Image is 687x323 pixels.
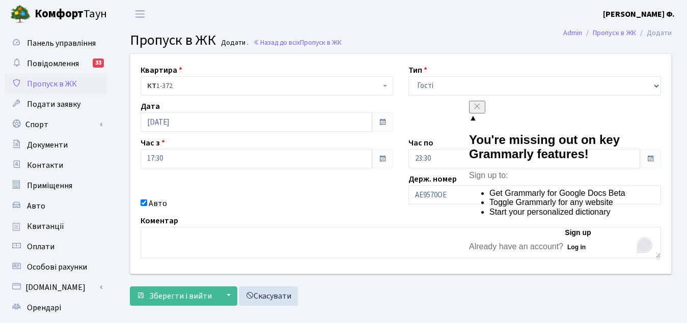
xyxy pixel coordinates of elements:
[147,81,156,91] b: КТ
[300,38,342,47] span: Пропуск в ЖК
[127,6,153,22] button: Переключити навігацію
[149,197,167,210] label: Авто
[130,286,218,306] button: Зберегти і вийти
[5,257,107,277] a: Особові рахунки
[5,33,107,53] a: Панель управління
[636,27,672,39] li: Додати
[593,27,636,38] a: Пропуск в ЖК
[27,58,79,69] span: Повідомлення
[27,160,63,171] span: Контакти
[5,135,107,155] a: Документи
[5,237,107,257] a: Оплати
[408,173,457,185] label: Держ. номер
[219,39,249,47] small: Додати .
[27,99,80,110] span: Подати заявку
[548,22,687,44] nav: breadcrumb
[27,241,54,252] span: Оплати
[141,137,165,149] label: Час з
[5,94,107,114] a: Подати заявку
[253,38,342,47] a: Назад до всіхПропуск в ЖК
[5,298,107,318] a: Орендарі
[27,180,72,191] span: Приміщення
[5,196,107,216] a: Авто
[27,261,87,273] span: Особові рахунки
[130,30,216,50] span: Пропуск в ЖК
[408,185,661,204] input: AA0001AA
[141,215,178,227] label: Коментар
[10,4,31,24] img: logo.png
[5,74,107,94] a: Пропуск в ЖК
[149,290,212,302] span: Зберегти і вийти
[603,8,675,20] a: [PERSON_NAME] Ф.
[5,175,107,196] a: Приміщення
[5,216,107,237] a: Квитанції
[563,27,582,38] a: Admin
[141,100,160,112] label: Дата
[147,81,380,91] span: <b>КТ</b>&nbsp;&nbsp;&nbsp;&nbsp;1-372
[27,302,61,313] span: Орендарі
[27,38,96,49] span: Панель управління
[93,58,104,68] div: 33
[5,155,107,175] a: Контакти
[27,139,68,151] span: Документи
[239,286,298,306] a: Скасувати
[408,137,433,149] label: Час по
[35,6,84,22] b: Комфорт
[5,53,107,74] a: Повідомлення33
[603,9,675,20] b: [PERSON_NAME] Ф.
[5,277,107,298] a: [DOMAIN_NAME]
[27,200,45,212] span: Авто
[141,64,182,76] label: Квартира
[27,78,77,90] span: Пропуск в ЖК
[141,227,661,258] textarea: To enrich screen reader interactions, please activate Accessibility in Grammarly extension settings
[141,76,393,96] span: <b>КТ</b>&nbsp;&nbsp;&nbsp;&nbsp;1-372
[35,6,107,23] span: Таун
[5,114,107,135] a: Спорт
[408,64,427,76] label: Тип
[27,221,64,232] span: Квитанції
